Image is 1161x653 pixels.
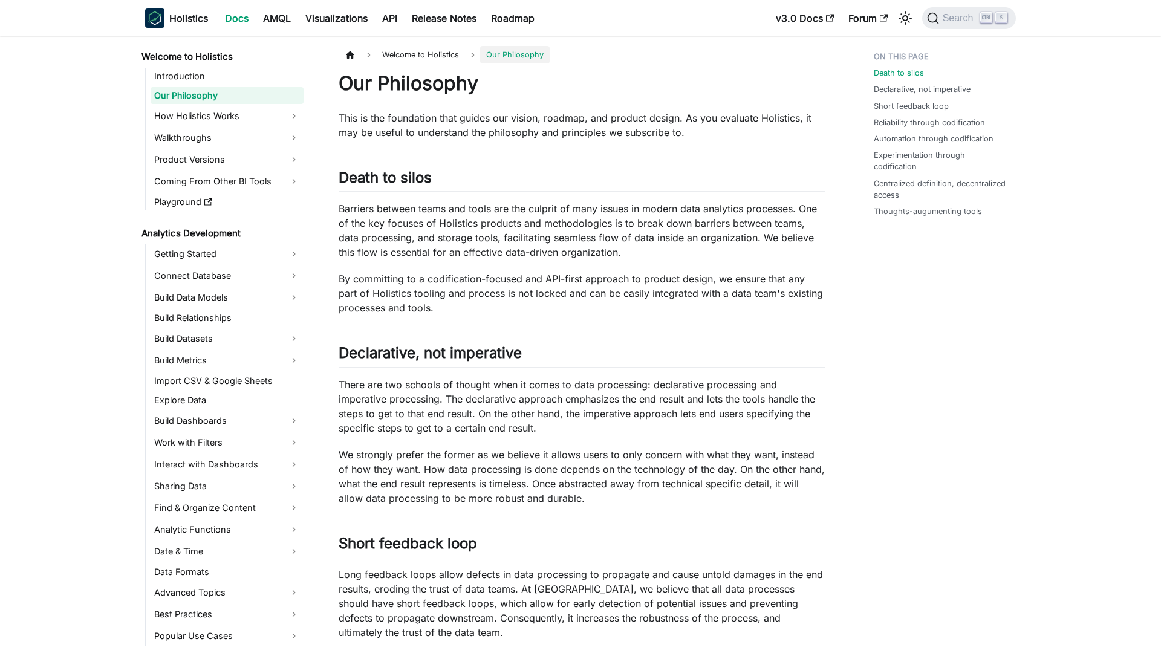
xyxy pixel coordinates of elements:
a: Short feedback loop [874,100,949,112]
a: Experimentation through codification [874,149,1009,172]
button: Search (Ctrl+K) [922,7,1016,29]
a: Build Dashboards [151,411,304,430]
p: This is the foundation that guides our vision, roadmap, and product design. As you evaluate Holis... [339,111,825,140]
h2: Declarative, not imperative [339,344,825,367]
nav: Docs sidebar [133,36,314,653]
a: Build Datasets [151,329,304,348]
button: Switch between dark and light mode (currently light mode) [896,8,915,28]
p: By committing to a codification-focused and API-first approach to product design, we ensure that ... [339,271,825,315]
a: Popular Use Cases [151,626,304,646]
a: Advanced Topics [151,583,304,602]
a: Death to silos [874,67,924,79]
a: Home page [339,46,362,63]
a: Work with Filters [151,433,304,452]
a: Walkthroughs [151,128,304,148]
span: Our Philosophy [480,46,550,63]
a: Analytic Functions [151,520,304,539]
a: Forum [841,8,895,28]
a: Our Philosophy [151,87,304,104]
a: Centralized definition, decentralized access [874,178,1009,201]
a: Product Versions [151,150,304,169]
a: Declarative, not imperative [874,83,971,95]
a: Explore Data [151,392,304,409]
a: Interact with Dashboards [151,455,304,474]
a: HolisticsHolistics [145,8,208,28]
p: We strongly prefer the former as we believe it allows users to only concern with what they want, ... [339,447,825,505]
a: AMQL [256,8,298,28]
a: How Holistics Works [151,106,304,126]
a: Data Formats [151,564,304,580]
a: Build Data Models [151,288,304,307]
p: Barriers between teams and tools are the culprit of many issues in modern data analytics processe... [339,201,825,259]
a: Introduction [151,68,304,85]
a: Build Metrics [151,351,304,370]
a: API [375,8,405,28]
a: Build Relationships [151,310,304,326]
p: Long feedback loops allow defects in data processing to propagate and cause untold damages in the... [339,567,825,640]
a: Visualizations [298,8,375,28]
h2: Death to silos [339,169,825,192]
a: Connect Database [151,266,304,285]
a: Find & Organize Content [151,498,304,518]
a: Analytics Development [138,225,304,242]
a: Getting Started [151,244,304,264]
a: Playground [151,193,304,210]
a: Automation through codification [874,133,994,145]
span: Welcome to Holistics [376,46,465,63]
a: Coming From Other BI Tools [151,172,304,191]
a: Reliability through codification [874,117,985,128]
a: Import CSV & Google Sheets [151,372,304,389]
a: Release Notes [405,8,484,28]
a: Docs [218,8,256,28]
a: Welcome to Holistics [138,48,304,65]
a: Best Practices [151,605,304,624]
a: Sharing Data [151,476,304,496]
h1: Our Philosophy [339,71,825,96]
kbd: K [995,12,1007,23]
b: Holistics [169,11,208,25]
a: Date & Time [151,542,304,561]
p: There are two schools of thought when it comes to data processing: declarative processing and imp... [339,377,825,435]
img: Holistics [145,8,164,28]
a: Thoughts-augumenting tools [874,206,982,217]
a: v3.0 Docs [769,8,841,28]
nav: Breadcrumbs [339,46,825,63]
span: Search [939,13,981,24]
a: Roadmap [484,8,542,28]
h2: Short feedback loop [339,534,825,557]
